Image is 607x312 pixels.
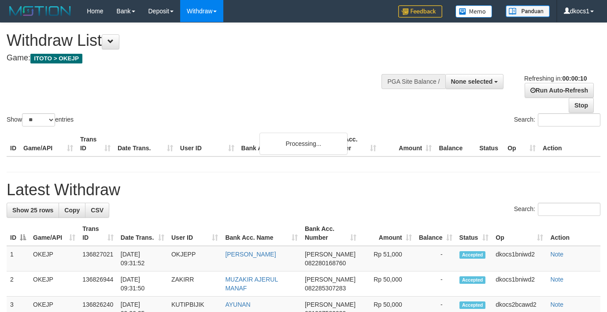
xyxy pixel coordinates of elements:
th: Amount: activate to sort column ascending [360,221,415,246]
th: Amount [380,131,435,156]
span: [PERSON_NAME] [305,251,355,258]
th: Game/API [20,131,77,156]
span: None selected [451,78,493,85]
strong: 00:00:10 [562,75,587,82]
th: User ID: activate to sort column ascending [168,221,222,246]
span: CSV [91,207,104,214]
h1: Latest Withdraw [7,181,600,199]
span: Accepted [459,276,486,284]
th: Bank Acc. Name [238,131,325,156]
td: 136826944 [79,271,117,297]
span: Copy 082280168760 to clipboard [305,260,346,267]
th: Op [504,131,539,156]
a: AYUNAN [225,301,250,308]
th: Balance [435,131,476,156]
span: Accepted [459,251,486,259]
a: Run Auto-Refresh [525,83,594,98]
th: User ID [177,131,238,156]
span: Copy [64,207,80,214]
th: Trans ID [77,131,114,156]
td: [DATE] 09:31:50 [117,271,168,297]
th: Status: activate to sort column ascending [456,221,492,246]
span: ITOTO > OKEJP [30,54,82,63]
th: Action [539,131,600,156]
span: Show 25 rows [12,207,53,214]
span: Copy 082285307283 to clipboard [305,285,346,292]
span: [PERSON_NAME] [305,301,355,308]
a: Note [550,301,563,308]
input: Search: [538,203,600,216]
a: Show 25 rows [7,203,59,218]
td: 2 [7,271,30,297]
th: Date Trans.: activate to sort column ascending [117,221,168,246]
label: Show entries [7,113,74,126]
th: Op: activate to sort column ascending [492,221,547,246]
a: Note [550,276,563,283]
img: Button%20Memo.svg [455,5,492,18]
th: Action [547,221,600,246]
td: 1 [7,246,30,271]
button: None selected [445,74,504,89]
td: [DATE] 09:31:52 [117,246,168,271]
td: dkocs1bniwd2 [492,246,547,271]
h1: Withdraw List [7,32,396,49]
th: Bank Acc. Name: activate to sort column ascending [222,221,301,246]
a: Copy [59,203,85,218]
div: Processing... [259,133,348,155]
select: Showentries [22,113,55,126]
td: OKJEPP [168,246,222,271]
th: Bank Acc. Number: activate to sort column ascending [301,221,360,246]
h4: Game: [7,54,396,63]
div: PGA Site Balance / [381,74,445,89]
th: ID: activate to sort column descending [7,221,30,246]
img: Feedback.jpg [398,5,442,18]
th: Trans ID: activate to sort column ascending [79,221,117,246]
td: - [415,246,456,271]
a: CSV [85,203,109,218]
td: Rp 51,000 [360,246,415,271]
td: Rp 50,000 [360,271,415,297]
td: ZAKIRR [168,271,222,297]
img: MOTION_logo.png [7,4,74,18]
th: Status [476,131,504,156]
a: Note [550,251,563,258]
th: Balance: activate to sort column ascending [415,221,456,246]
span: [PERSON_NAME] [305,276,355,283]
a: [PERSON_NAME] [225,251,276,258]
a: MUZAKIR AJERUL MANAF [225,276,278,292]
td: 136827021 [79,246,117,271]
input: Search: [538,113,600,126]
span: Accepted [459,301,486,309]
th: Date Trans. [114,131,177,156]
th: Bank Acc. Number [324,131,380,156]
td: dkocs1bniwd2 [492,271,547,297]
td: - [415,271,456,297]
th: Game/API: activate to sort column ascending [30,221,79,246]
td: OKEJP [30,246,79,271]
label: Search: [514,113,600,126]
label: Search: [514,203,600,216]
td: OKEJP [30,271,79,297]
span: Refreshing in: [524,75,587,82]
th: ID [7,131,20,156]
a: Stop [569,98,594,113]
img: panduan.png [506,5,550,17]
